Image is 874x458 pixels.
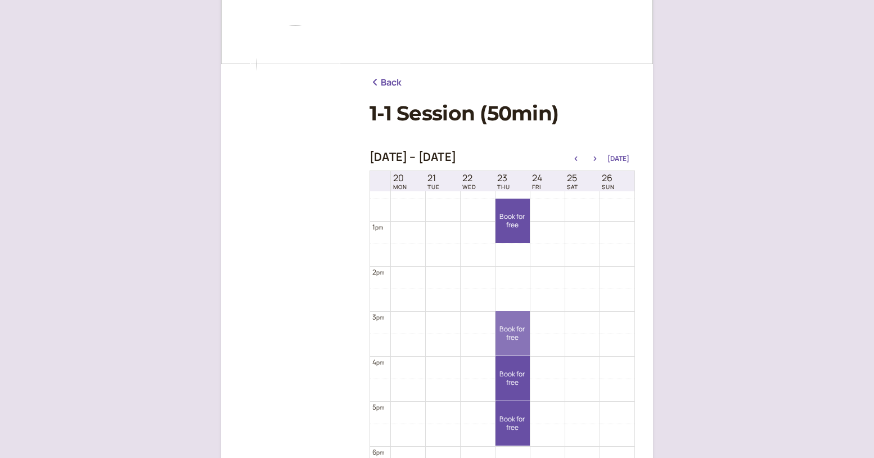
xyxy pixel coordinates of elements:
span: 22 [462,173,476,183]
span: MON [393,183,407,190]
span: pm [376,268,384,276]
a: October 26, 2025 [600,172,617,191]
span: pm [375,223,383,231]
span: WED [462,183,476,190]
span: pm [376,403,384,411]
span: 26 [602,173,615,183]
a: October 23, 2025 [495,172,512,191]
span: 24 [532,173,542,183]
a: October 25, 2025 [565,172,580,191]
span: pm [376,448,384,456]
span: TUE [427,183,440,190]
button: [DATE] [607,155,629,163]
span: 21 [427,173,440,183]
div: 3 [372,312,385,322]
div: 1 [372,222,384,232]
a: October 24, 2025 [530,172,544,191]
div: 2 [372,267,385,277]
a: October 22, 2025 [460,172,479,191]
span: pm [376,358,384,366]
span: Book for free [495,213,530,229]
div: 5 [372,402,385,412]
a: Back [370,75,402,90]
a: October 21, 2025 [425,172,442,191]
h2: [DATE] – [DATE] [370,150,456,164]
span: Book for free [495,370,530,387]
h1: 1-1 Session (50min) [370,101,635,125]
span: 23 [497,173,510,183]
div: 4 [372,357,385,367]
span: SUN [602,183,615,190]
a: October 20, 2025 [391,172,409,191]
span: 20 [393,173,407,183]
span: 25 [567,173,578,183]
span: Book for free [495,415,530,432]
span: THU [497,183,510,190]
div: 6 [372,447,385,457]
span: FRI [532,183,542,190]
span: Book for free [495,325,530,342]
span: pm [376,313,384,321]
span: SAT [567,183,578,190]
